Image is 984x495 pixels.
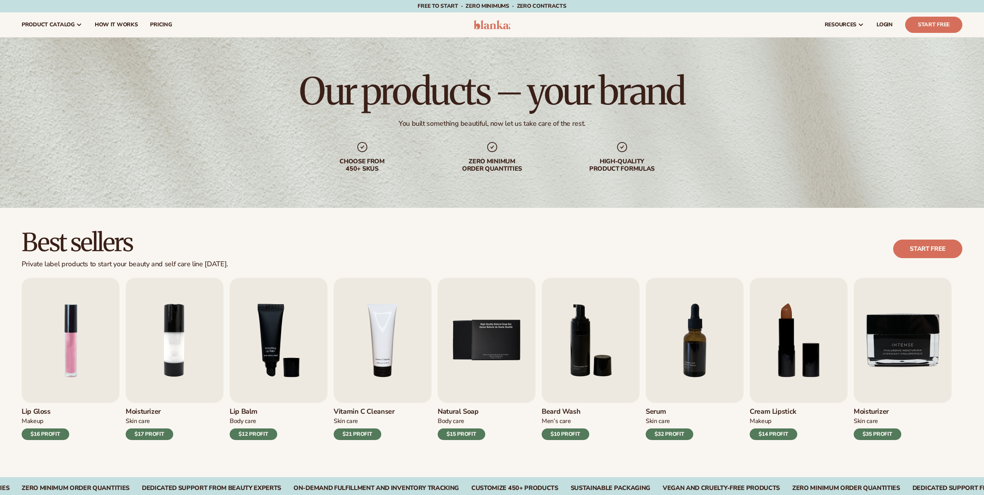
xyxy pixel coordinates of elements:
a: 4 / 9 [334,278,431,440]
a: 1 / 9 [22,278,119,440]
div: CUSTOMIZE 450+ PRODUCTS [471,485,558,492]
h3: Lip Gloss [22,408,69,416]
h3: Moisturizer [126,408,173,416]
a: 2 / 9 [126,278,223,440]
span: resources [825,22,856,28]
div: $21 PROFIT [334,428,381,440]
div: $12 PROFIT [230,428,277,440]
a: product catalog [15,12,89,37]
div: Makeup [22,417,69,425]
div: On-Demand Fulfillment and Inventory Tracking [293,485,459,492]
div: $32 PROFIT [646,428,693,440]
div: $16 PROFIT [22,428,69,440]
a: LOGIN [870,12,899,37]
a: How It Works [89,12,144,37]
div: Choose from 450+ Skus [313,158,412,173]
span: pricing [150,22,172,28]
div: VEGAN AND CRUELTY-FREE PRODUCTS [663,485,780,492]
div: Zero minimum order quantities [443,158,542,173]
div: Skin Care [854,417,901,425]
div: $14 PROFIT [750,428,797,440]
div: SUSTAINABLE PACKAGING [571,485,650,492]
div: Men’s Care [542,417,589,425]
div: Private label products to start your beauty and self care line [DATE]. [22,260,228,269]
a: Start free [893,240,962,258]
div: Skin Care [646,417,693,425]
div: You built something beautiful, now let us take care of the rest. [399,119,585,128]
span: LOGIN [877,22,893,28]
a: resources [819,12,870,37]
div: Dedicated Support From Beauty Experts [142,485,281,492]
a: pricing [144,12,178,37]
div: $10 PROFIT [542,428,589,440]
div: High-quality product formulas [573,158,672,173]
a: 9 / 9 [854,278,952,440]
div: $15 PROFIT [438,428,485,440]
div: $17 PROFIT [126,428,173,440]
h3: Lip Balm [230,408,277,416]
h2: Best sellers [22,230,228,255]
h3: Beard Wash [542,408,589,416]
a: 6 / 9 [542,278,640,440]
span: How It Works [95,22,138,28]
a: 3 / 9 [230,278,327,440]
span: Free to start · ZERO minimums · ZERO contracts [418,2,566,10]
div: Body Care [230,417,277,425]
img: logo [474,20,510,29]
div: Skin Care [126,417,173,425]
div: $35 PROFIT [854,428,901,440]
div: Zero Minimum Order QuantitieS [22,485,130,492]
a: 7 / 9 [646,278,744,440]
span: product catalog [22,22,75,28]
a: Start Free [905,17,962,33]
div: ZERO MINIMUM ORDER QUANTITIES [792,485,900,492]
h3: Vitamin C Cleanser [334,408,395,416]
h3: Natural Soap [438,408,485,416]
a: 8 / 9 [750,278,848,440]
h1: Our products – your brand [299,73,684,110]
div: Body Care [438,417,485,425]
h3: Moisturizer [854,408,901,416]
div: Makeup [750,417,797,425]
a: 5 / 9 [438,278,535,440]
h3: Cream Lipstick [750,408,797,416]
div: Skin Care [334,417,395,425]
h3: Serum [646,408,693,416]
